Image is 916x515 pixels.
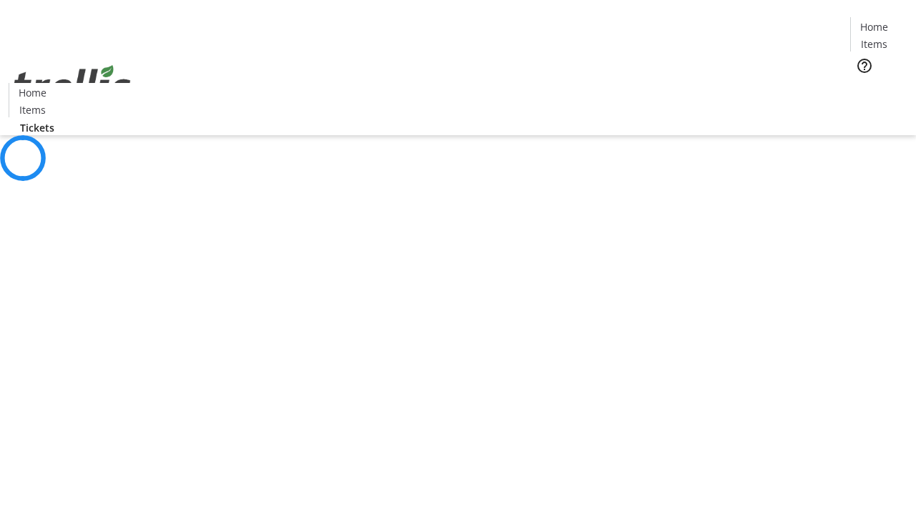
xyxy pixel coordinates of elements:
a: Tickets [9,120,66,135]
span: Tickets [862,83,896,98]
img: Orient E2E Organization pi57r93IVV's Logo [9,49,136,121]
span: Home [19,85,47,100]
button: Help [850,51,879,80]
a: Items [9,102,55,117]
a: Home [9,85,55,100]
span: Items [19,102,46,117]
a: Home [851,19,897,34]
span: Home [860,19,888,34]
span: Items [861,36,887,51]
a: Items [851,36,897,51]
span: Tickets [20,120,54,135]
a: Tickets [850,83,907,98]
